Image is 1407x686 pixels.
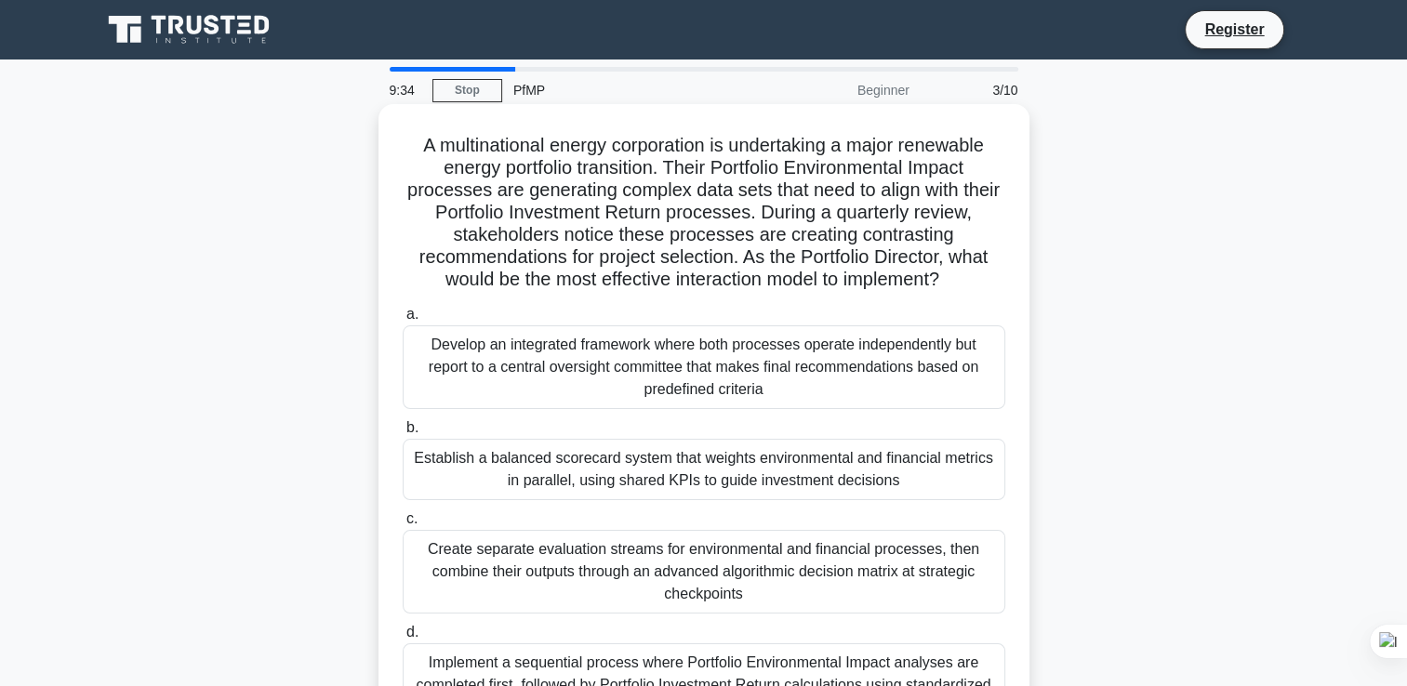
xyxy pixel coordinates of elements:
[378,72,432,109] div: 9:34
[406,419,418,435] span: b.
[403,439,1005,500] div: Establish a balanced scorecard system that weights environmental and financial metrics in paralle...
[406,624,418,640] span: d.
[1193,18,1275,41] a: Register
[502,72,758,109] div: PfMP
[432,79,502,102] a: Stop
[758,72,921,109] div: Beginner
[406,510,418,526] span: c.
[403,530,1005,613] div: Create separate evaluation streams for environmental and financial processes, then combine their ...
[403,325,1005,409] div: Develop an integrated framework where both processes operate independently but report to a centra...
[401,134,1007,292] h5: A multinational energy corporation is undertaking a major renewable energy portfolio transition. ...
[921,72,1029,109] div: 3/10
[406,306,418,322] span: a.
